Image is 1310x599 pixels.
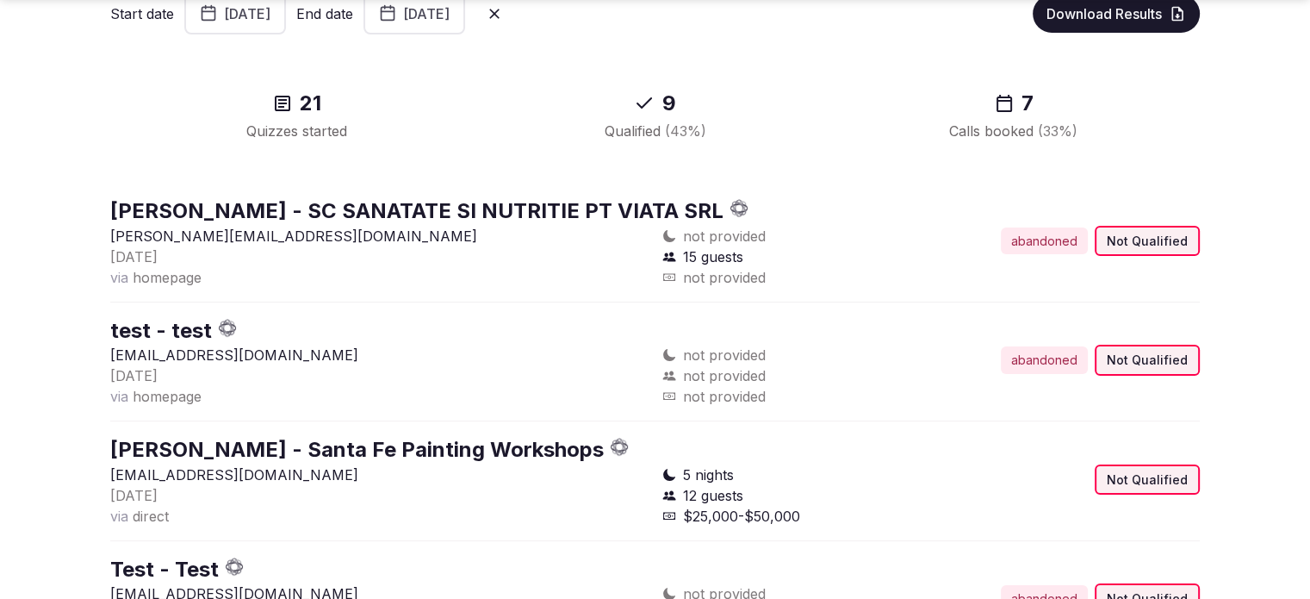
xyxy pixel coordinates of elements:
button: [DATE] [110,246,158,267]
button: [PERSON_NAME] - Santa Fe Painting Workshops [110,435,604,465]
div: not provided [662,386,924,407]
p: [EMAIL_ADDRESS][DOMAIN_NAME] [110,345,649,365]
p: [PERSON_NAME][EMAIL_ADDRESS][DOMAIN_NAME] [110,226,649,246]
a: [PERSON_NAME] - SC SANATATE SI NUTRITIE PT VIATA SRL [110,198,723,223]
div: Not Qualified [1095,226,1200,257]
span: via [110,508,128,525]
button: Test - Test [110,555,219,584]
a: test - test [110,318,212,343]
a: Test - Test [110,557,219,582]
span: 12 guests [683,485,743,506]
div: Quizzes started [138,121,455,141]
span: 15 guests [683,246,743,267]
div: Not Qualified [1095,345,1200,376]
button: [DATE] [110,485,158,506]
div: Qualified [496,121,813,141]
span: homepage [133,269,202,286]
span: direct [133,508,169,525]
div: Calls booked [855,121,1172,141]
span: via [110,269,128,286]
span: 5 nights [683,465,734,485]
div: 9 [496,90,813,117]
span: ( 43 %) [664,122,705,140]
span: via [110,388,128,405]
a: [PERSON_NAME] - Santa Fe Painting Workshops [110,437,604,462]
span: not provided [683,226,766,246]
div: abandoned [1001,346,1088,374]
div: abandoned [1001,228,1088,255]
span: [DATE] [110,248,158,265]
span: ( 33 %) [1038,122,1077,140]
div: not provided [662,267,924,288]
div: $25,000-$50,000 [662,506,924,527]
div: 21 [138,90,455,117]
button: [PERSON_NAME] - SC SANATATE SI NUTRITIE PT VIATA SRL [110,197,723,226]
span: [DATE] [110,487,158,504]
div: 7 [855,90,1172,117]
button: [DATE] [110,365,158,386]
span: not provided [683,345,766,365]
div: Not Qualified [1095,465,1200,496]
span: [DATE] [110,367,158,384]
span: homepage [133,388,202,405]
span: not provided [683,365,766,386]
button: test - test [110,316,212,346]
p: [EMAIL_ADDRESS][DOMAIN_NAME] [110,465,649,485]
